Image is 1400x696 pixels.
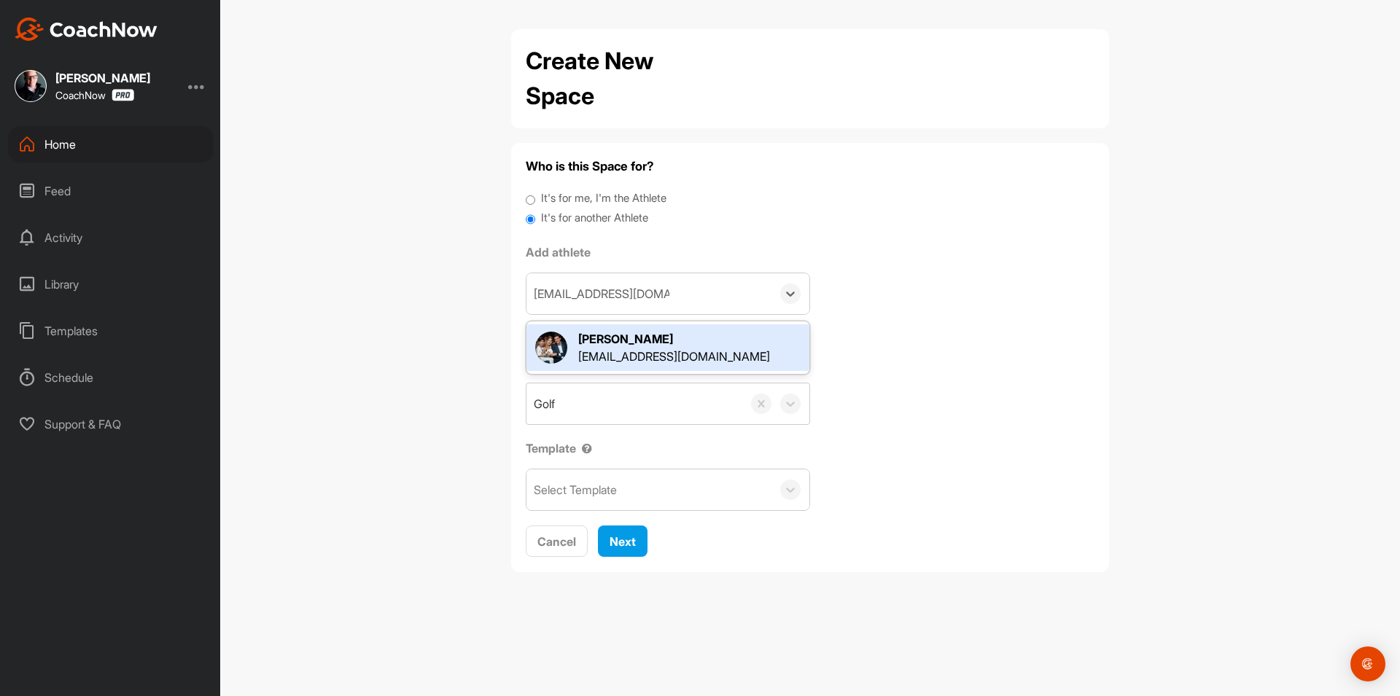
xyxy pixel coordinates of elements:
button: Next [598,525,647,557]
img: CoachNow [15,17,157,41]
div: [EMAIL_ADDRESS][DOMAIN_NAME] [578,348,770,365]
label: Add athlete [526,243,810,261]
div: Library [8,266,214,302]
h4: Who is this Space for? [526,157,1094,176]
div: Support & FAQ [8,406,214,442]
div: Activity [8,219,214,256]
button: Cancel [526,525,588,557]
img: square_d7b6dd5b2d8b6df5777e39d7bdd614c0.jpg [15,70,47,102]
div: Feed [8,173,214,209]
h2: Create New Space [526,44,723,114]
div: Schedule [8,359,214,396]
div: Select Template [534,481,617,498]
img: CoachNow Pro [112,89,134,101]
label: It's for another Athlete [541,210,648,227]
span: Cancel [537,534,576,549]
label: Template [526,439,810,457]
div: Golf [534,395,555,412]
div: Home [8,126,214,163]
div: [PERSON_NAME] [55,72,150,84]
label: It's for me, I'm the Athlete [541,190,666,207]
div: [PERSON_NAME] [578,330,770,348]
div: Open Intercom Messenger [1350,646,1385,681]
span: Next [610,534,636,549]
img: square_726ce63e43b4f0e8d90ef99b5d3034da.jpg [535,332,567,364]
div: Templates [8,313,214,349]
div: CoachNow [55,89,134,101]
